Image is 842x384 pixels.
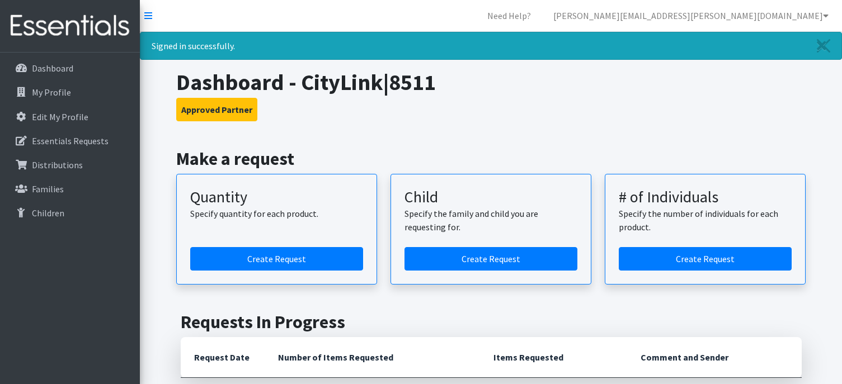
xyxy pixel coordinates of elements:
[627,337,801,378] th: Comment and Sender
[32,183,64,195] p: Families
[480,337,627,378] th: Items Requested
[4,57,135,79] a: Dashboard
[478,4,540,27] a: Need Help?
[619,188,792,207] h3: # of Individuals
[265,337,481,378] th: Number of Items Requested
[190,247,363,271] a: Create a request by quantity
[176,69,806,96] h1: Dashboard - CityLink|8511
[404,207,577,234] p: Specify the family and child you are requesting for.
[32,135,109,146] p: Essentials Requests
[404,247,577,271] a: Create a request for a child or family
[4,154,135,176] a: Distributions
[544,4,838,27] a: [PERSON_NAME][EMAIL_ADDRESS][PERSON_NAME][DOMAIN_NAME]
[32,159,83,170] p: Distributions
[32,111,88,122] p: Edit My Profile
[4,178,135,200] a: Families
[4,7,135,45] img: HumanEssentials
[32,87,71,98] p: My Profile
[176,148,806,169] h2: Make a request
[4,130,135,152] a: Essentials Requests
[140,32,842,60] div: Signed in successfully.
[404,188,577,207] h3: Child
[190,207,363,220] p: Specify quantity for each product.
[806,32,841,59] a: Close
[32,63,73,74] p: Dashboard
[4,202,135,224] a: Children
[619,207,792,234] p: Specify the number of individuals for each product.
[181,311,802,333] h2: Requests In Progress
[176,98,257,121] button: Approved Partner
[4,106,135,128] a: Edit My Profile
[190,188,363,207] h3: Quantity
[32,207,64,219] p: Children
[181,337,265,378] th: Request Date
[619,247,792,271] a: Create a request by number of individuals
[4,81,135,103] a: My Profile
